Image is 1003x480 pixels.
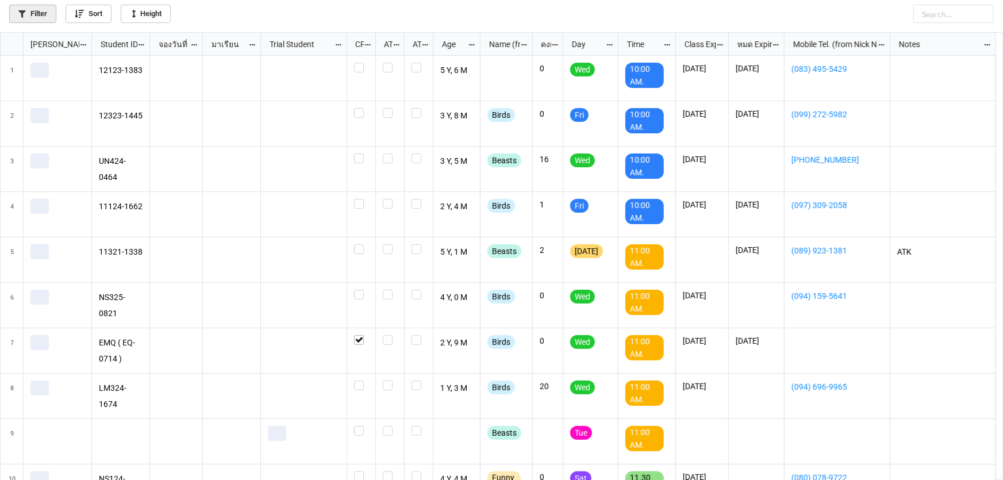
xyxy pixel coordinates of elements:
div: Tue [570,426,592,440]
div: Beasts [487,153,521,167]
div: Notes [892,38,983,51]
div: Wed [570,381,595,394]
div: Fri [570,199,589,213]
span: 7 [10,328,14,373]
div: Student ID (from [PERSON_NAME] Name) [94,38,137,51]
p: [DATE] [736,335,777,347]
span: 5 [10,237,14,282]
input: Search... [913,5,994,23]
a: (097) 309-2058 [791,199,883,212]
div: Beasts [487,244,521,258]
div: Wed [570,63,595,76]
div: Birds [487,381,515,394]
p: 2 Y, 4 M [440,199,474,215]
div: Beasts [487,426,521,440]
p: 4 Y, 0 M [440,290,474,306]
p: 16 [540,153,556,165]
p: 0 [540,63,556,74]
a: Sort [66,5,112,23]
p: [DATE] [736,108,777,120]
div: 11:00 AM. [625,335,664,360]
div: grid [1,33,92,56]
p: [DATE] [736,244,777,256]
a: (083) 495-5429 [791,63,883,75]
p: 0 [540,108,556,120]
div: 11:00 AM. [625,244,664,270]
p: 3 Y, 8 M [440,108,474,124]
p: NS325-0821 [99,290,143,321]
a: (094) 696-9965 [791,381,883,393]
div: มาเรียน [205,38,248,51]
div: Birds [487,199,515,213]
div: Mobile Tel. (from Nick Name) [786,38,877,51]
div: CF [348,38,364,51]
span: 9 [10,419,14,464]
p: 11321-1338 [99,244,143,260]
p: [DATE] [736,63,777,74]
div: Wed [570,153,595,167]
span: 2 [10,101,14,146]
p: ATK [897,244,989,260]
p: [DATE] [683,335,721,347]
p: 3 Y, 5 M [440,153,474,170]
p: [DATE] [683,199,721,210]
div: ATT [377,38,393,51]
p: 20 [540,381,556,392]
div: คงเหลือ (from Nick Name) [534,38,551,51]
p: 1 [540,199,556,210]
div: Class Expiration [678,38,716,51]
div: ATK [406,38,422,51]
p: 11124-1662 [99,199,143,215]
p: [DATE] [683,108,721,120]
div: 10:00 AM. [625,199,664,224]
span: 8 [10,374,14,418]
div: 10:00 AM. [625,153,664,179]
div: [DATE] [570,244,603,258]
p: UN424-0464 [99,153,143,185]
p: 1 Y, 3 M [440,381,474,397]
div: Age [435,38,468,51]
p: EMQ ( EQ-0714 ) [99,335,143,366]
div: 10:00 AM. [625,108,664,133]
span: 4 [10,192,14,237]
p: 2 Y, 9 M [440,335,474,351]
p: 5 Y, 6 M [440,63,474,79]
div: Birds [487,290,515,304]
p: [DATE] [683,290,721,301]
div: Name (from Class) [482,38,520,51]
p: [DATE] [736,199,777,210]
div: Fri [570,108,589,122]
div: หมด Expired date (from [PERSON_NAME] Name) [731,38,772,51]
p: 0 [540,335,556,347]
span: 6 [10,283,14,328]
p: 12123-1383 [99,63,143,79]
div: 11:00 AM. [625,426,664,451]
a: (089) 923-1381 [791,244,883,257]
div: [PERSON_NAME] Name [24,38,79,51]
a: Height [121,5,171,23]
div: 10:00 AM. [625,63,664,88]
span: 1 [10,56,14,101]
a: (099) 272-5982 [791,108,883,121]
div: Wed [570,335,595,349]
p: 0 [540,290,556,301]
p: LM324-1674 [99,381,143,412]
div: 11:00 AM. [625,290,664,315]
div: Birds [487,108,515,122]
p: 12323-1445 [99,108,143,124]
div: Trial Student [263,38,334,51]
div: Wed [570,290,595,304]
span: 3 [10,147,14,191]
div: Day [565,38,606,51]
div: Birds [487,335,515,349]
p: [DATE] [683,381,721,392]
p: [DATE] [683,153,721,165]
p: 5 Y, 1 M [440,244,474,260]
div: 11:00 AM. [625,381,664,406]
div: Time [620,38,663,51]
p: 2 [540,244,556,256]
a: Filter [9,5,56,23]
p: [DATE] [683,63,721,74]
div: จองวันที่ [152,38,190,51]
a: [PHONE_NUMBER] [791,153,883,166]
